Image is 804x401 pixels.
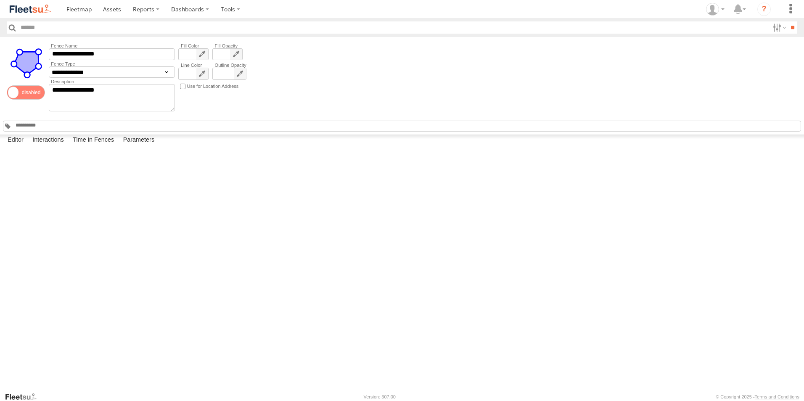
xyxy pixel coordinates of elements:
[28,135,68,146] label: Interactions
[8,3,52,15] img: fleetsu-logo-horizontal.svg
[187,82,238,90] label: Use for Location Address
[755,394,799,399] a: Terms and Conditions
[5,393,43,401] a: Visit our Website
[364,394,396,399] div: Version: 307.00
[757,3,771,16] i: ?
[49,61,175,66] label: Fence Type
[49,43,175,48] label: Fence Name
[7,85,45,100] span: Enable/Disable Status
[703,3,727,16] div: Jefar pocker
[716,394,799,399] div: © Copyright 2025 -
[3,135,28,146] label: Editor
[69,135,118,146] label: Time in Fences
[212,63,246,68] label: Outline Opacity
[178,63,209,68] label: Line Color
[49,79,175,84] label: Description
[770,21,788,34] label: Search Filter Options
[178,43,209,48] label: Fill Color
[119,135,159,146] label: Parameters
[212,43,243,48] label: Fill Opacity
